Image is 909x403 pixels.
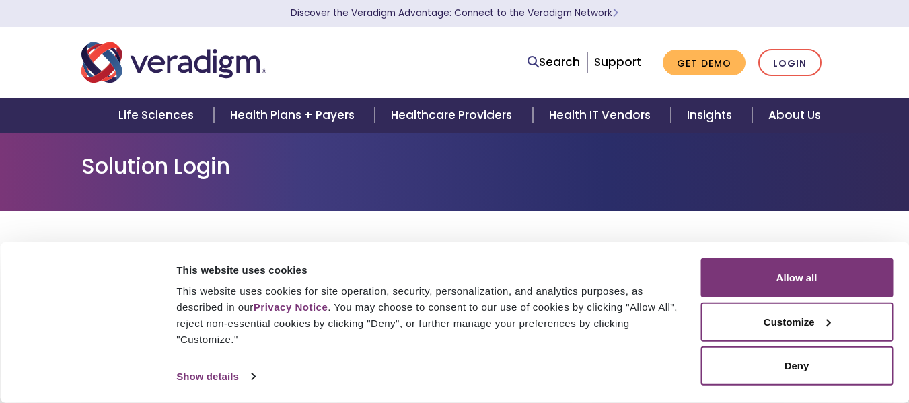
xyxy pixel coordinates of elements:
a: Health IT Vendors [533,98,671,133]
a: Show details [176,367,254,387]
a: Privacy Notice [254,301,328,313]
img: Veradigm logo [81,40,266,85]
a: Login [758,49,822,77]
a: Health Plans + Payers [214,98,375,133]
a: Get Demo [663,50,746,76]
button: Deny [700,346,893,386]
a: Insights [671,98,752,133]
a: About Us [752,98,837,133]
a: Search [528,53,580,71]
a: Healthcare Providers [375,98,532,133]
a: Life Sciences [102,98,214,133]
div: This website uses cookies [176,262,685,278]
span: Learn More [612,7,618,20]
a: Support [594,54,641,70]
div: This website uses cookies for site operation, security, personalization, and analytics purposes, ... [176,283,685,348]
a: Discover the Veradigm Advantage: Connect to the Veradigm NetworkLearn More [291,7,618,20]
h1: Solution Login [81,153,828,179]
button: Allow all [700,258,893,297]
button: Customize [700,302,893,341]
